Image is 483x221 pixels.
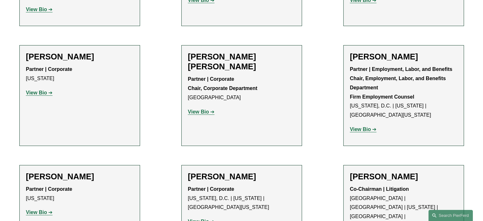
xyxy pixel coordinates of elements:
[26,90,53,95] a: View Bio
[26,7,53,12] a: View Bio
[188,109,215,114] a: View Bio
[188,86,258,91] strong: Chair, Corporate Department
[26,65,133,83] p: [US_STATE]
[350,127,371,132] strong: View Bio
[26,52,133,62] h2: [PERSON_NAME]
[350,66,453,99] strong: Partner | Employment, Labor, and Benefits Chair, Employment, Labor, and Benefits Department Firm ...
[26,210,53,215] a: View Bio
[350,186,409,192] strong: Co-Chairman | Litigation
[350,52,457,62] h2: [PERSON_NAME]
[350,65,457,120] p: [US_STATE], D.C. | [US_STATE] | [GEOGRAPHIC_DATA][US_STATE]
[26,172,133,182] h2: [PERSON_NAME]
[26,185,133,203] p: [US_STATE]
[188,109,209,114] strong: View Bio
[428,210,473,221] a: Search this site
[26,186,72,192] strong: Partner | Corporate
[188,185,295,212] p: [US_STATE], D.C. | [US_STATE] | [GEOGRAPHIC_DATA][US_STATE]
[188,172,295,182] h2: [PERSON_NAME]
[188,52,295,72] h2: [PERSON_NAME] [PERSON_NAME]
[26,90,47,95] strong: View Bio
[26,66,72,72] strong: Partner | Corporate
[26,7,47,12] strong: View Bio
[188,75,295,102] p: [GEOGRAPHIC_DATA]
[350,172,457,182] h2: [PERSON_NAME]
[188,186,234,192] strong: Partner | Corporate
[188,76,234,82] strong: Partner | Corporate
[350,127,377,132] a: View Bio
[26,210,47,215] strong: View Bio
